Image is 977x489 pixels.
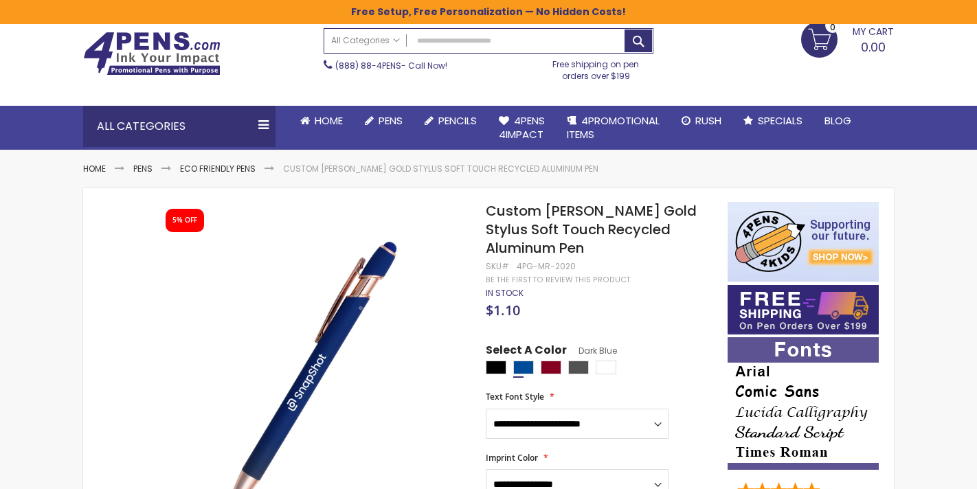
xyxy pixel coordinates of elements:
div: Gunmetal [568,361,589,374]
a: Pencils [414,106,488,136]
span: 0 [830,21,835,34]
span: Rush [695,113,721,128]
span: 4Pens 4impact [499,113,545,141]
a: (888) 88-4PENS [335,60,401,71]
a: Pens [133,163,153,174]
span: Home [315,113,343,128]
span: Pencils [438,113,477,128]
a: Rush [671,106,732,136]
span: Select A Color [486,343,567,361]
a: Home [289,106,354,136]
span: Custom [PERSON_NAME] Gold Stylus Soft Touch Recycled Aluminum Pen [486,201,697,258]
span: Specials [758,113,802,128]
span: Imprint Color [486,452,538,464]
div: Availability [486,288,524,299]
strong: SKU [486,260,511,272]
a: 0.00 0 [801,21,894,56]
div: Black [486,361,506,374]
span: Blog [824,113,851,128]
span: In stock [486,287,524,299]
a: Blog [813,106,862,136]
a: 4Pens4impact [488,106,556,150]
span: 0.00 [861,38,886,56]
div: All Categories [83,106,276,147]
img: 4Pens Custom Pens and Promotional Products [83,32,221,76]
div: 4PG-MR-2020 [517,261,576,272]
a: All Categories [324,29,407,52]
div: Burgundy [541,361,561,374]
a: Pens [354,106,414,136]
iframe: Google Customer Reviews [864,452,977,489]
span: Pens [379,113,403,128]
span: - Call Now! [335,60,447,71]
span: $1.10 [486,301,520,319]
span: Text Font Style [486,391,544,402]
span: Dark Blue [567,345,617,356]
span: All Categories [331,35,400,46]
img: 4pens 4 kids [728,202,879,282]
img: Free shipping on orders over $199 [728,285,879,334]
a: Specials [732,106,813,136]
div: White [596,361,616,374]
img: font-personalization-examples [728,337,879,470]
div: Free shipping on pen orders over $199 [539,54,654,81]
a: Home [83,163,106,174]
span: 4PROMOTIONAL ITEMS [567,113,660,141]
a: Be the first to review this product [486,275,630,285]
li: Custom [PERSON_NAME] Gold Stylus Soft Touch Recycled Aluminum Pen [283,163,598,174]
div: Dark Blue [513,361,534,374]
a: Eco Friendly Pens [180,163,256,174]
div: 5% OFF [172,216,197,225]
a: 4PROMOTIONALITEMS [556,106,671,150]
